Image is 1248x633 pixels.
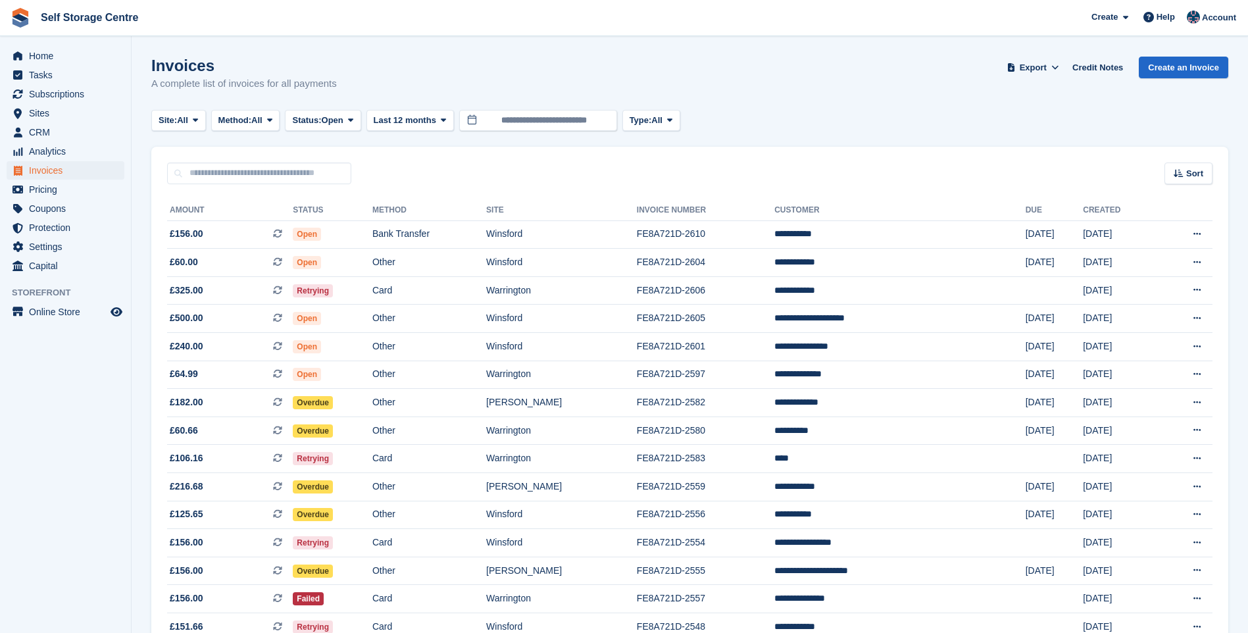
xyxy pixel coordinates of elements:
td: Winsford [486,220,637,249]
td: [DATE] [1026,417,1084,445]
th: Method [372,200,486,221]
span: Open [322,114,343,127]
img: Clair Cole [1187,11,1200,24]
img: stora-icon-8386f47178a22dfd0bd8f6a31ec36ba5ce8667c1dd55bd0f319d3a0aa187defe.svg [11,8,30,28]
td: [DATE] [1083,389,1158,417]
td: [DATE] [1083,445,1158,473]
td: [PERSON_NAME] [486,557,637,585]
span: £106.16 [170,451,203,465]
span: Site: [159,114,177,127]
a: menu [7,66,124,84]
td: [DATE] [1026,473,1084,501]
span: Help [1157,11,1175,24]
button: Type: All [622,110,680,132]
span: Online Store [29,303,108,321]
span: Overdue [293,396,333,409]
a: Create an Invoice [1139,57,1228,78]
td: Winsford [486,333,637,361]
span: £156.00 [170,536,203,549]
td: [DATE] [1083,501,1158,529]
a: menu [7,47,124,65]
button: Status: Open [285,110,361,132]
a: menu [7,257,124,275]
td: Warrington [486,417,637,445]
td: Other [372,557,486,585]
td: [DATE] [1083,249,1158,277]
span: Settings [29,238,108,256]
span: Overdue [293,424,333,438]
td: FE8A721D-2597 [637,361,774,389]
td: [DATE] [1026,333,1084,361]
a: menu [7,218,124,237]
td: [DATE] [1083,220,1158,249]
span: All [651,114,662,127]
td: Warrington [486,361,637,389]
span: £64.99 [170,367,198,381]
a: Self Storage Centre [36,7,143,28]
span: £60.00 [170,255,198,269]
td: Warrington [486,276,637,305]
td: FE8A721D-2606 [637,276,774,305]
span: Sites [29,104,108,122]
td: FE8A721D-2556 [637,501,774,529]
span: Coupons [29,199,108,218]
td: [DATE] [1083,333,1158,361]
td: Card [372,276,486,305]
span: Last 12 months [374,114,436,127]
span: £240.00 [170,340,203,353]
td: [DATE] [1026,220,1084,249]
a: menu [7,123,124,141]
span: All [251,114,262,127]
td: [DATE] [1083,276,1158,305]
td: Other [372,501,486,529]
td: [DATE] [1083,585,1158,613]
td: Other [372,473,486,501]
button: Method: All [211,110,280,132]
td: [DATE] [1083,529,1158,557]
span: All [177,114,188,127]
td: [DATE] [1026,361,1084,389]
td: Warrington [486,445,637,473]
td: [PERSON_NAME] [486,473,637,501]
td: [DATE] [1083,417,1158,445]
td: Other [372,305,486,333]
td: [DATE] [1083,557,1158,585]
td: [DATE] [1026,305,1084,333]
span: Pricing [29,180,108,199]
td: Bank Transfer [372,220,486,249]
span: Open [293,368,321,381]
td: Winsford [486,529,637,557]
span: Open [293,340,321,353]
td: Card [372,585,486,613]
td: FE8A721D-2580 [637,417,774,445]
span: Overdue [293,508,333,521]
a: menu [7,303,124,321]
span: Invoices [29,161,108,180]
td: FE8A721D-2583 [637,445,774,473]
button: Last 12 months [366,110,454,132]
td: Other [372,417,486,445]
span: Overdue [293,480,333,494]
span: Protection [29,218,108,237]
span: £156.00 [170,592,203,605]
a: menu [7,142,124,161]
span: CRM [29,123,108,141]
td: [DATE] [1083,473,1158,501]
td: FE8A721D-2559 [637,473,774,501]
td: FE8A721D-2582 [637,389,774,417]
a: menu [7,238,124,256]
p: A complete list of invoices for all payments [151,76,337,91]
td: Warrington [486,585,637,613]
td: FE8A721D-2605 [637,305,774,333]
span: Account [1202,11,1236,24]
th: Created [1083,200,1158,221]
span: Create [1091,11,1118,24]
span: Open [293,256,321,269]
span: Sort [1186,167,1203,180]
td: Winsford [486,305,637,333]
span: £182.00 [170,395,203,409]
span: £156.00 [170,227,203,241]
th: Site [486,200,637,221]
td: FE8A721D-2555 [637,557,774,585]
td: [DATE] [1026,389,1084,417]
